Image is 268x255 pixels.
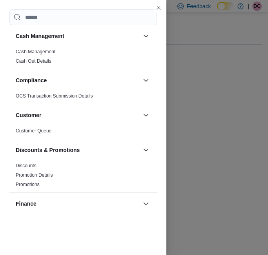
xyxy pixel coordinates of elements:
[16,111,140,119] button: Customer
[16,58,51,64] a: Cash Out Details
[16,200,36,208] h3: Finance
[16,163,36,168] a: Discounts
[16,111,41,119] h3: Customer
[16,32,64,40] h3: Cash Management
[16,200,140,208] button: Finance
[9,47,157,69] div: Cash Management
[154,3,163,13] button: Close this dialog
[16,146,140,154] button: Discounts & Promotions
[9,126,157,139] div: Customer
[16,93,93,99] a: OCS Transaction Submission Details
[16,172,53,178] a: Promotion Details
[141,76,151,85] button: Compliance
[16,49,55,54] a: Cash Management
[141,31,151,41] button: Cash Management
[16,128,51,134] a: Customer Queue
[9,91,157,104] div: Compliance
[16,146,80,154] h3: Discounts & Promotions
[141,199,151,208] button: Finance
[16,216,53,222] span: GL Account Totals
[16,172,53,178] span: Promotion Details
[9,215,157,237] div: Finance
[141,110,151,120] button: Customer
[16,182,40,187] a: Promotions
[141,145,151,155] button: Discounts & Promotions
[16,76,47,84] h3: Compliance
[16,76,140,84] button: Compliance
[9,161,157,192] div: Discounts & Promotions
[16,32,140,40] button: Cash Management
